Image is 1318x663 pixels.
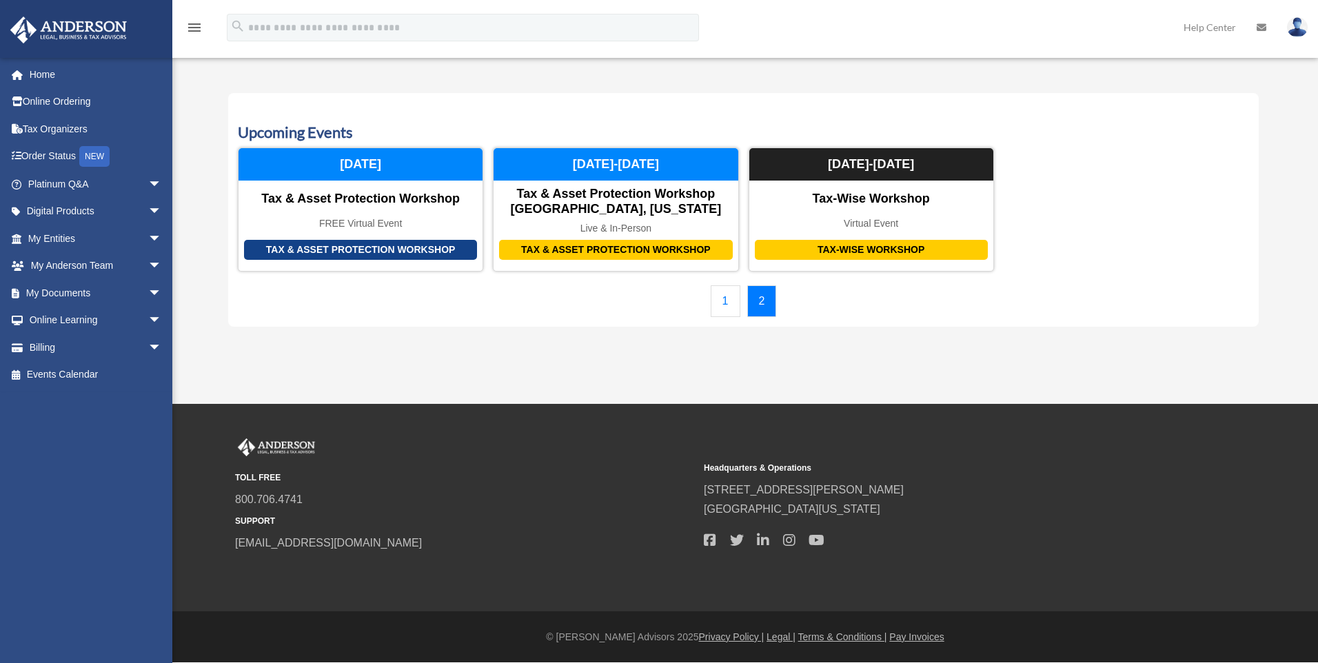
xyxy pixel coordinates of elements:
[749,192,993,207] div: Tax-Wise Workshop
[239,148,483,181] div: [DATE]
[239,192,483,207] div: Tax & Asset Protection Workshop
[10,334,183,361] a: Billingarrow_drop_down
[148,279,176,307] span: arrow_drop_down
[889,631,944,642] a: Pay Invoices
[10,225,183,252] a: My Entitiesarrow_drop_down
[230,19,245,34] i: search
[235,493,303,505] a: 800.706.4741
[235,438,318,456] img: Anderson Advisors Platinum Portal
[148,307,176,335] span: arrow_drop_down
[186,24,203,36] a: menu
[148,170,176,198] span: arrow_drop_down
[10,143,183,171] a: Order StatusNEW
[704,484,904,496] a: [STREET_ADDRESS][PERSON_NAME]
[749,148,993,181] div: [DATE]-[DATE]
[747,285,777,317] a: 2
[148,198,176,226] span: arrow_drop_down
[704,461,1163,476] small: Headquarters & Operations
[494,187,738,216] div: Tax & Asset Protection Workshop [GEOGRAPHIC_DATA], [US_STATE]
[755,240,988,260] div: Tax-Wise Workshop
[235,471,694,485] small: TOLL FREE
[767,631,795,642] a: Legal |
[494,223,738,234] div: Live & In-Person
[10,88,183,116] a: Online Ordering
[704,503,880,515] a: [GEOGRAPHIC_DATA][US_STATE]
[10,198,183,225] a: Digital Productsarrow_drop_down
[1287,17,1308,37] img: User Pic
[749,147,994,272] a: Tax-Wise Workshop Tax-Wise Workshop Virtual Event [DATE]-[DATE]
[148,334,176,362] span: arrow_drop_down
[10,279,183,307] a: My Documentsarrow_drop_down
[148,225,176,253] span: arrow_drop_down
[493,147,738,272] a: Tax & Asset Protection Workshop Tax & Asset Protection Workshop [GEOGRAPHIC_DATA], [US_STATE] Liv...
[172,629,1318,646] div: © [PERSON_NAME] Advisors 2025
[10,361,176,389] a: Events Calendar
[148,252,176,280] span: arrow_drop_down
[711,285,740,317] a: 1
[235,514,694,529] small: SUPPORT
[238,147,483,272] a: Tax & Asset Protection Workshop Tax & Asset Protection Workshop FREE Virtual Event [DATE]
[186,19,203,36] i: menu
[239,218,483,229] div: FREE Virtual Event
[699,631,764,642] a: Privacy Policy |
[235,537,422,549] a: [EMAIL_ADDRESS][DOMAIN_NAME]
[749,218,993,229] div: Virtual Event
[79,146,110,167] div: NEW
[494,148,738,181] div: [DATE]-[DATE]
[499,240,732,260] div: Tax & Asset Protection Workshop
[798,631,887,642] a: Terms & Conditions |
[6,17,131,43] img: Anderson Advisors Platinum Portal
[238,122,1249,143] h3: Upcoming Events
[10,252,183,280] a: My Anderson Teamarrow_drop_down
[10,61,183,88] a: Home
[10,170,183,198] a: Platinum Q&Aarrow_drop_down
[10,115,183,143] a: Tax Organizers
[244,240,477,260] div: Tax & Asset Protection Workshop
[10,307,183,334] a: Online Learningarrow_drop_down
